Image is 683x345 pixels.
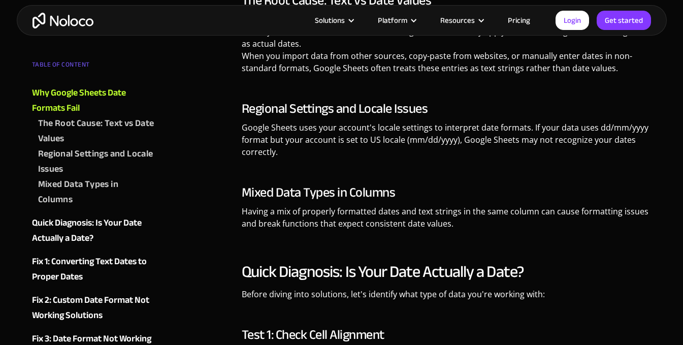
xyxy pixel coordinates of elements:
a: Fix 1: Converting Text Dates to Proper Dates [32,254,155,285]
a: Fix 2: Custom Date Format Not Working Solutions [32,293,155,323]
p: The number one reason occurs is that your "dates" are actually stored as text, not date values. G... [242,13,652,82]
a: Get started [597,11,651,30]
h3: Test 1: Check Cell Alignment [242,327,652,342]
div: Resources [440,14,475,27]
h3: Mixed Data Types in Columns [242,185,652,200]
p: Google Sheets uses your account's locale settings to interpret date formats. If your data uses dd... [242,121,652,166]
p: Before diving into solutions, let's identify what type of data you're working with: [242,288,652,308]
div: Solutions [315,14,345,27]
a: home [32,13,93,28]
a: The Root Cause: Text vs Date Values [38,116,155,146]
a: Pricing [495,14,543,27]
div: Platform [365,14,428,27]
div: Platform [378,14,407,27]
div: Resources [428,14,495,27]
a: Quick Diagnosis: Is Your Date Actually a Date? [32,215,155,246]
div: TABLE OF CONTENT [32,57,155,77]
a: Regional Settings and Locale Issues [38,146,155,177]
a: Mixed Data Types in Columns [38,177,155,207]
div: Solutions [302,14,365,27]
h2: Quick Diagnosis: Is Your Date Actually a Date? [242,262,652,282]
h3: Regional Settings and Locale Issues [242,101,652,116]
a: Login [556,11,589,30]
p: Having a mix of properly formatted dates and text strings in the same column can cause formatting... [242,205,652,237]
a: Why Google Sheets Date Formats Fail [32,85,155,116]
